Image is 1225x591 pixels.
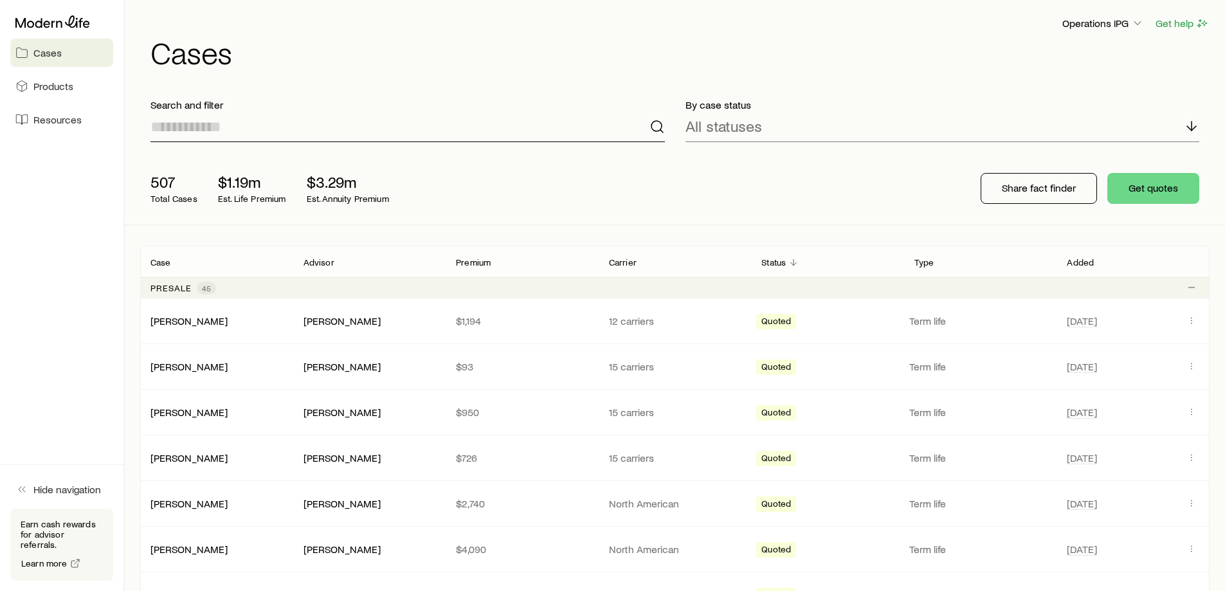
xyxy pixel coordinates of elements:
[456,257,491,268] p: Premium
[150,451,228,465] div: [PERSON_NAME]
[304,314,381,328] div: [PERSON_NAME]
[218,194,286,204] p: Est. Life Premium
[21,519,103,550] p: Earn cash rewards for advisor referrals.
[10,39,113,67] a: Cases
[914,257,934,268] p: Type
[609,360,741,373] p: 15 carriers
[761,407,791,421] span: Quoted
[21,559,68,568] span: Learn more
[456,314,588,327] p: $1,194
[10,475,113,504] button: Hide navigation
[1067,257,1094,268] p: Added
[304,406,381,419] div: [PERSON_NAME]
[609,543,741,556] p: North American
[218,173,286,191] p: $1.19m
[761,498,791,512] span: Quoted
[10,509,113,581] div: Earn cash rewards for advisor referrals.Learn more
[150,497,228,511] div: [PERSON_NAME]
[150,497,228,509] a: [PERSON_NAME]
[10,72,113,100] a: Products
[685,117,762,135] p: All statuses
[150,314,228,327] a: [PERSON_NAME]
[609,451,741,464] p: 15 carriers
[609,497,741,510] p: North American
[909,543,1052,556] p: Term life
[609,257,637,268] p: Carrier
[202,283,211,293] span: 45
[150,283,192,293] p: Presale
[909,314,1052,327] p: Term life
[609,406,741,419] p: 15 carriers
[307,173,389,191] p: $3.29m
[150,257,171,268] p: Case
[909,497,1052,510] p: Term life
[1067,451,1097,464] span: [DATE]
[304,451,381,465] div: [PERSON_NAME]
[981,173,1097,204] button: Share fact finder
[909,451,1052,464] p: Term life
[150,314,228,328] div: [PERSON_NAME]
[150,360,228,374] div: [PERSON_NAME]
[304,257,334,268] p: Advisor
[761,453,791,466] span: Quoted
[1062,16,1145,32] button: Operations IPG
[150,406,228,419] div: [PERSON_NAME]
[761,361,791,375] span: Quoted
[33,46,62,59] span: Cases
[456,543,588,556] p: $4,090
[909,360,1052,373] p: Term life
[304,497,381,511] div: [PERSON_NAME]
[1107,173,1199,204] button: Get quotes
[1002,181,1076,194] p: Share fact finder
[1067,406,1097,419] span: [DATE]
[1067,543,1097,556] span: [DATE]
[1067,360,1097,373] span: [DATE]
[609,314,741,327] p: 12 carriers
[761,316,791,329] span: Quoted
[1062,17,1144,30] p: Operations IPG
[761,257,786,268] p: Status
[909,406,1052,419] p: Term life
[33,113,82,126] span: Resources
[456,497,588,510] p: $2,740
[33,483,101,496] span: Hide navigation
[1155,16,1210,31] button: Get help
[1067,497,1097,510] span: [DATE]
[150,37,1210,68] h1: Cases
[150,406,228,418] a: [PERSON_NAME]
[150,451,228,464] a: [PERSON_NAME]
[307,194,389,204] p: Est. Annuity Premium
[685,98,1200,111] p: By case status
[150,194,197,204] p: Total Cases
[1067,314,1097,327] span: [DATE]
[304,360,381,374] div: [PERSON_NAME]
[761,544,791,558] span: Quoted
[150,98,665,111] p: Search and filter
[456,451,588,464] p: $726
[150,543,228,555] a: [PERSON_NAME]
[456,360,588,373] p: $93
[456,406,588,419] p: $950
[150,173,197,191] p: 507
[304,543,381,556] div: [PERSON_NAME]
[33,80,73,93] span: Products
[10,105,113,134] a: Resources
[150,543,228,556] div: [PERSON_NAME]
[150,360,228,372] a: [PERSON_NAME]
